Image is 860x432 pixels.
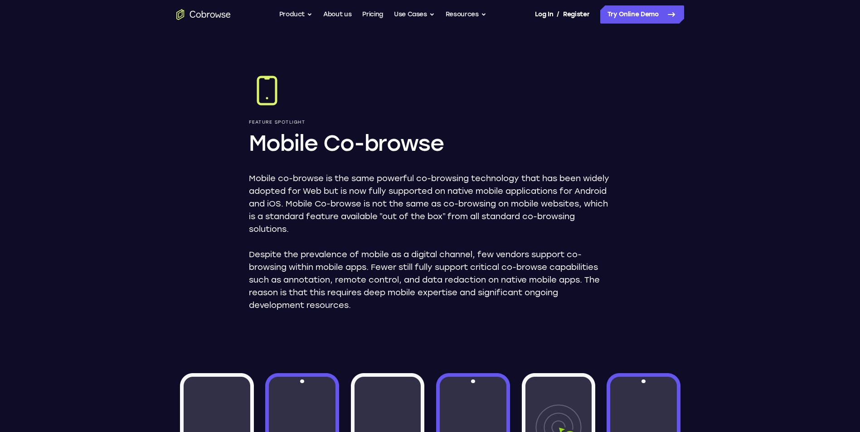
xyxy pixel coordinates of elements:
[249,72,285,109] img: Mobile Co-browse
[323,5,351,24] a: About us
[394,5,435,24] button: Use Cases
[249,248,612,312] p: Despite the prevalence of mobile as a digital channel, few vendors support co-browsing within mob...
[446,5,486,24] button: Resources
[600,5,684,24] a: Try Online Demo
[279,5,313,24] button: Product
[563,5,589,24] a: Register
[249,120,612,125] p: Feature Spotlight
[535,5,553,24] a: Log In
[176,9,231,20] a: Go to the home page
[249,129,612,158] h1: Mobile Co-browse
[557,9,559,20] span: /
[362,5,383,24] a: Pricing
[249,172,612,235] p: Mobile co-browse is the same powerful co-browsing technology that has been widely adopted for Web...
